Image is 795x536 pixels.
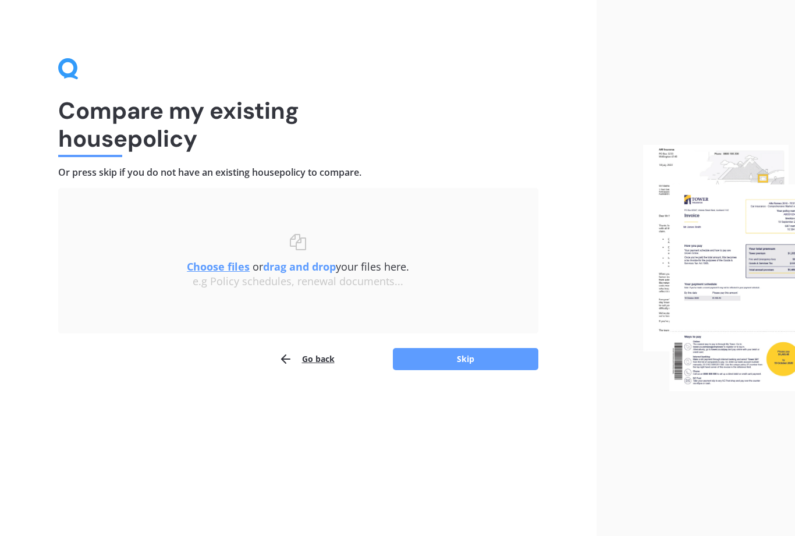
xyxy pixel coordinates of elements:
b: drag and drop [263,260,336,274]
div: e.g Policy schedules, renewal documents... [81,275,515,288]
u: Choose files [187,260,250,274]
span: or your files here. [187,260,409,274]
h4: Or press skip if you do not have an existing house policy to compare. [58,166,538,179]
h1: Compare my existing house policy [58,97,538,152]
button: Skip [393,348,538,370]
button: Go back [279,347,335,371]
